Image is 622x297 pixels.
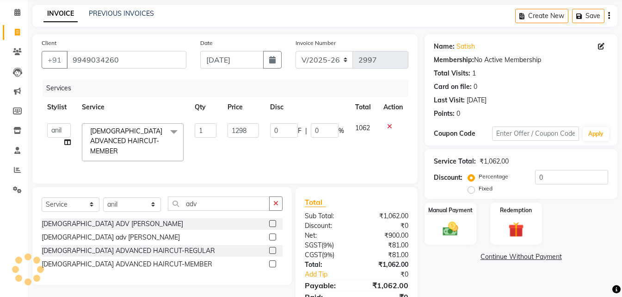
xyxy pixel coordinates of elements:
[357,211,415,221] div: ₹1,062.00
[43,80,415,97] div: Services
[298,260,357,270] div: Total:
[434,109,455,119] div: Points:
[298,280,357,291] div: Payable:
[200,39,213,47] label: Date
[434,69,470,78] div: Total Visits:
[42,259,212,269] div: [DEMOGRAPHIC_DATA] ADVANCED HAIRCUT-MEMBER
[434,42,455,51] div: Name:
[504,220,529,239] img: _gift.svg
[434,157,476,166] div: Service Total:
[324,251,333,259] span: 9%
[378,97,408,118] th: Action
[355,124,370,132] span: 1062
[89,9,154,18] a: PREVIOUS INVOICES
[474,82,477,92] div: 0
[323,241,332,249] span: 9%
[500,206,532,215] label: Redemption
[472,69,476,78] div: 1
[357,280,415,291] div: ₹1,062.00
[434,95,465,105] div: Last Visit:
[42,233,180,242] div: [DEMOGRAPHIC_DATA] adv [PERSON_NAME]
[305,126,307,136] span: |
[265,97,350,118] th: Disc
[426,252,616,262] a: Continue Without Payment
[298,211,357,221] div: Sub Total:
[189,97,222,118] th: Qty
[296,39,336,47] label: Invoice Number
[90,127,162,155] span: [DEMOGRAPHIC_DATA] ADVANCED HAIRCUT-MEMBER
[357,260,415,270] div: ₹1,062.00
[298,126,302,136] span: F
[456,42,475,51] a: Satish
[350,97,378,118] th: Total
[467,95,487,105] div: [DATE]
[479,184,493,193] label: Fixed
[298,250,357,260] div: ( )
[515,9,568,23] button: Create New
[42,51,68,69] button: +91
[434,173,462,183] div: Discount:
[366,270,415,279] div: ₹0
[434,82,472,92] div: Card on file:
[434,55,474,65] div: Membership:
[572,9,604,23] button: Save
[339,126,344,136] span: %
[168,196,270,211] input: Search or Scan
[357,221,415,231] div: ₹0
[434,129,492,139] div: Coupon Code
[76,97,189,118] th: Service
[298,231,357,240] div: Net:
[479,172,508,181] label: Percentage
[42,246,215,256] div: [DEMOGRAPHIC_DATA] ADVANCED HAIRCUT-REGULAR
[298,221,357,231] div: Discount:
[480,157,509,166] div: ₹1,062.00
[492,126,579,141] input: Enter Offer / Coupon Code
[118,147,122,155] a: x
[357,231,415,240] div: ₹900.00
[456,109,460,119] div: 0
[305,251,322,259] span: CGST
[438,220,463,238] img: _cash.svg
[42,219,183,229] div: [DEMOGRAPHIC_DATA] ADV [PERSON_NAME]
[305,197,326,207] span: Total
[357,240,415,250] div: ₹81.00
[583,127,609,141] button: Apply
[222,97,265,118] th: Price
[428,206,473,215] label: Manual Payment
[357,250,415,260] div: ₹81.00
[42,97,76,118] th: Stylist
[67,51,186,69] input: Search by Name/Mobile/Email/Code
[298,270,367,279] a: Add Tip
[42,39,56,47] label: Client
[305,241,321,249] span: SGST
[298,240,357,250] div: ( )
[43,6,78,22] a: INVOICE
[434,55,608,65] div: No Active Membership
